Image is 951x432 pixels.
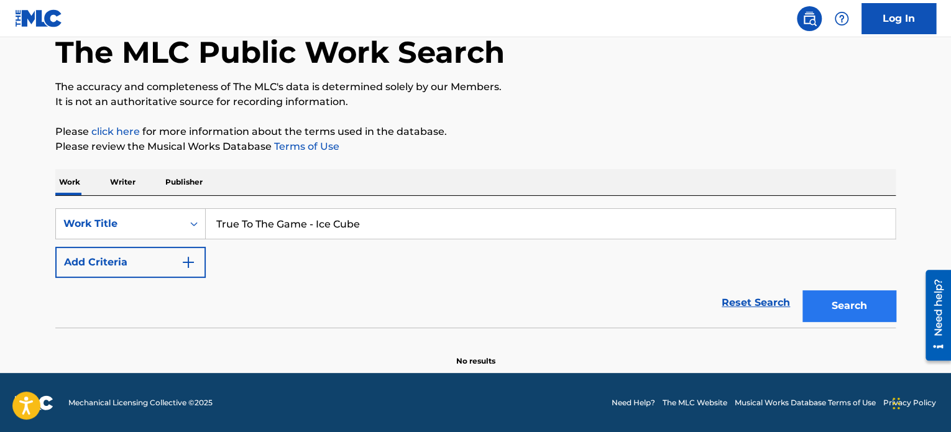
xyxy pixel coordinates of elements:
p: The accuracy and completeness of The MLC's data is determined solely by our Members. [55,80,896,94]
img: MLC Logo [15,9,63,27]
a: click here [91,126,140,137]
div: Work Title [63,216,175,231]
p: Please for more information about the terms used in the database. [55,124,896,139]
p: Work [55,169,84,195]
button: Search [802,290,896,321]
form: Search Form [55,208,896,328]
a: Public Search [797,6,822,31]
h1: The MLC Public Work Search [55,34,505,71]
img: logo [15,395,53,410]
div: Help [829,6,854,31]
img: search [802,11,817,26]
p: Please review the Musical Works Database [55,139,896,154]
a: Log In [861,3,936,34]
img: 9d2ae6d4665cec9f34b9.svg [181,255,196,270]
a: Privacy Policy [883,397,936,408]
p: Publisher [162,169,206,195]
div: Drag [893,385,900,422]
a: Reset Search [715,289,796,316]
p: It is not an authoritative source for recording information. [55,94,896,109]
span: Mechanical Licensing Collective © 2025 [68,397,213,408]
p: No results [456,341,495,367]
a: The MLC Website [663,397,727,408]
button: Add Criteria [55,247,206,278]
p: Writer [106,169,139,195]
iframe: Resource Center [916,265,951,365]
a: Need Help? [612,397,655,408]
iframe: Chat Widget [889,372,951,432]
img: help [834,11,849,26]
a: Musical Works Database Terms of Use [735,397,876,408]
a: Terms of Use [272,140,339,152]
